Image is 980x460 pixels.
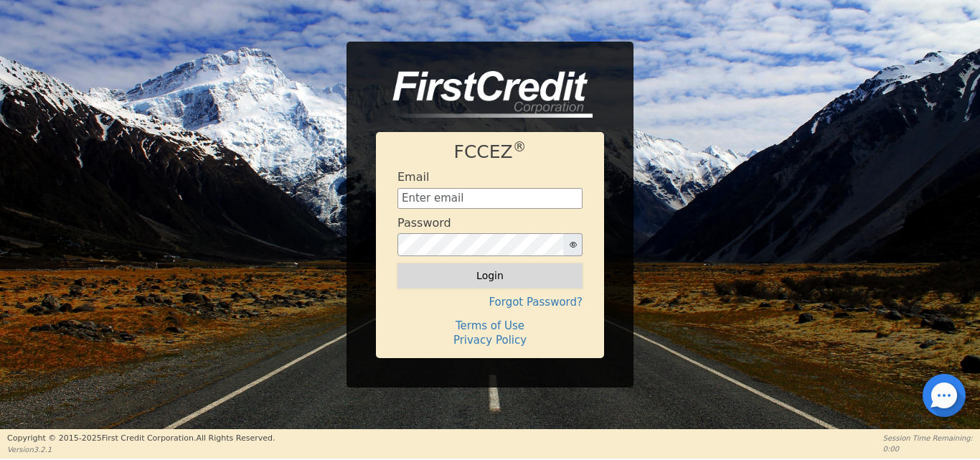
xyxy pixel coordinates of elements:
h1: FCCEZ [397,141,583,163]
p: 0:00 [883,443,973,454]
span: All Rights Reserved. [196,433,275,443]
h4: Password [397,216,451,230]
button: Login [397,263,583,288]
input: password [397,233,564,256]
h4: Terms of Use [397,319,583,332]
h4: Forgot Password? [397,296,583,309]
h4: Email [397,170,429,184]
p: Copyright © 2015- 2025 First Credit Corporation. [7,433,275,445]
input: Enter email [397,188,583,210]
p: Session Time Remaining: [883,433,973,443]
sup: ® [513,139,527,154]
p: Version 3.2.1 [7,444,275,455]
img: logo-CMu_cnol.png [376,71,593,118]
h4: Privacy Policy [397,334,583,347]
